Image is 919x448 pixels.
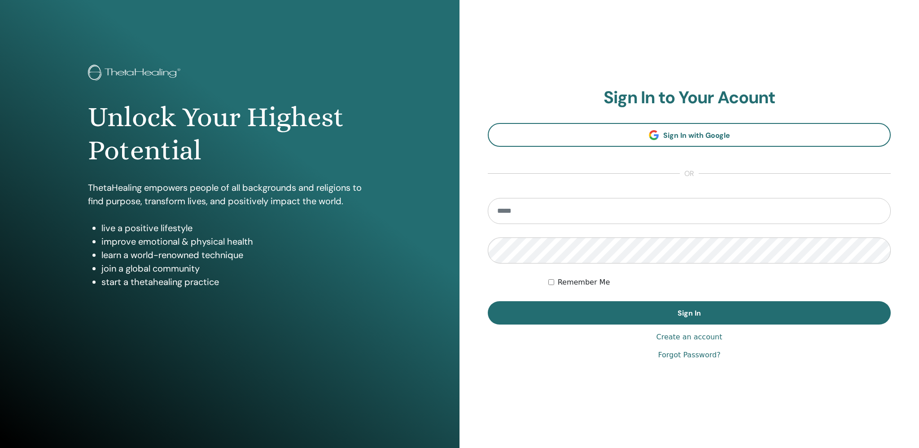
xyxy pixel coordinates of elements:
[488,123,891,147] a: Sign In with Google
[101,248,372,262] li: learn a world-renowned technique
[488,301,891,325] button: Sign In
[548,277,891,288] div: Keep me authenticated indefinitely or until I manually logout
[658,350,720,360] a: Forgot Password?
[101,221,372,235] li: live a positive lifestyle
[678,308,701,318] span: Sign In
[101,275,372,289] li: start a thetahealing practice
[488,88,891,108] h2: Sign In to Your Acount
[656,332,722,343] a: Create an account
[101,262,372,275] li: join a global community
[88,101,372,167] h1: Unlock Your Highest Potential
[680,168,699,179] span: or
[101,235,372,248] li: improve emotional & physical health
[558,277,610,288] label: Remember Me
[88,181,372,208] p: ThetaHealing empowers people of all backgrounds and religions to find purpose, transform lives, a...
[663,131,730,140] span: Sign In with Google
